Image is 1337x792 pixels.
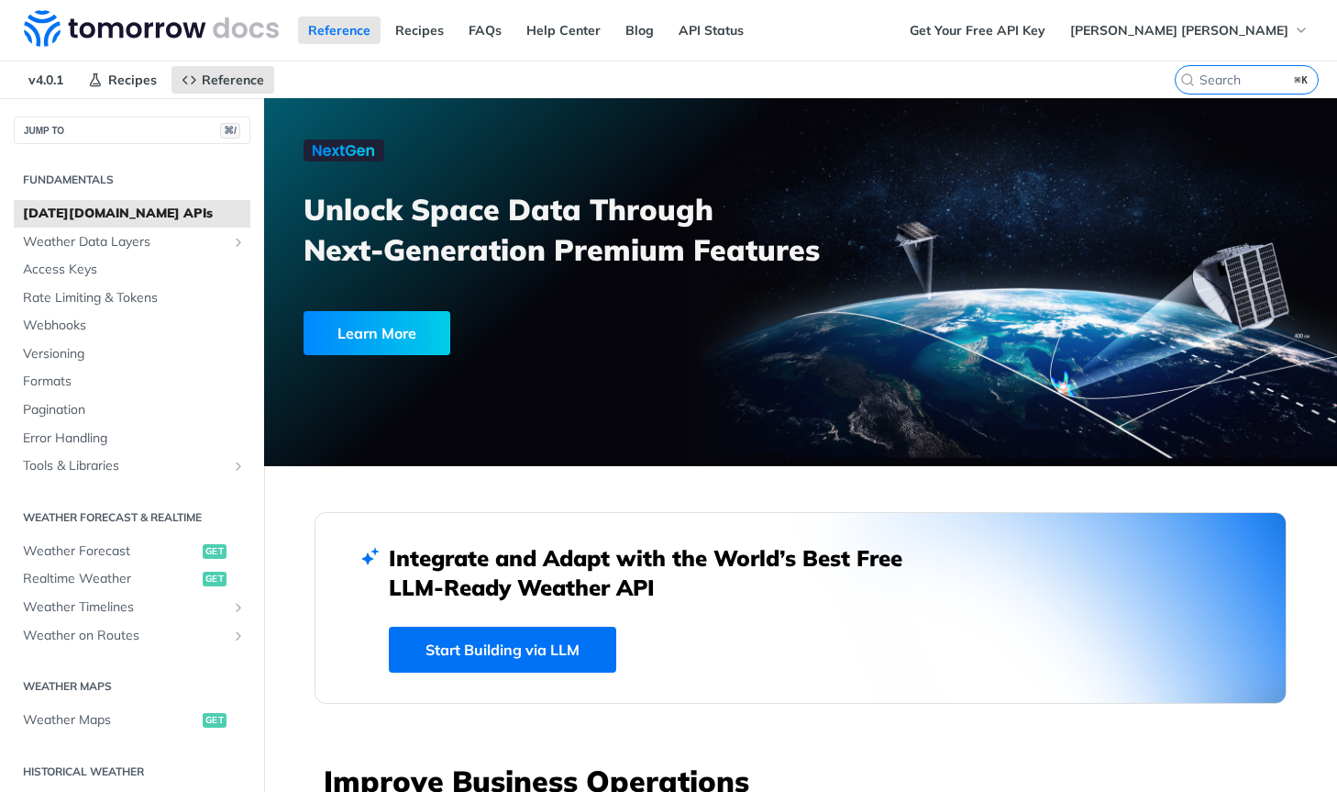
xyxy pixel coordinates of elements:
h2: Historical Weather [14,764,250,780]
a: Formats [14,368,250,396]
span: [PERSON_NAME] [PERSON_NAME] [1070,22,1288,39]
span: Weather Forecast [23,542,198,561]
a: FAQs [459,17,512,44]
span: Formats [23,373,246,391]
span: Weather Maps [23,711,198,730]
button: [PERSON_NAME] [PERSON_NAME] [1060,17,1319,44]
button: Show subpages for Weather Timelines [231,600,246,615]
a: Webhooks [14,312,250,340]
span: ⌘/ [220,123,240,139]
img: Tomorrow.io Weather API Docs [24,10,279,47]
span: Weather on Routes [23,627,227,645]
a: Weather Forecastget [14,538,250,565]
a: Blog [615,17,664,44]
a: Access Keys [14,256,250,284]
a: Versioning [14,340,250,368]
span: get [203,572,227,586]
span: Realtime Weather [23,570,198,588]
a: Tools & LibrariesShow subpages for Tools & Libraries [14,452,250,480]
a: Realtime Weatherget [14,565,250,593]
button: Show subpages for Tools & Libraries [231,459,246,474]
kbd: ⌘K [1290,71,1313,89]
h3: Unlock Space Data Through Next-Generation Premium Features [304,189,821,270]
span: Rate Limiting & Tokens [23,289,246,307]
a: Help Center [516,17,611,44]
span: Error Handling [23,429,246,448]
span: get [203,713,227,728]
a: Recipes [385,17,454,44]
span: Tools & Libraries [23,457,227,475]
h2: Integrate and Adapt with the World’s Best Free LLM-Ready Weather API [389,543,930,602]
span: v4.0.1 [18,66,73,94]
a: Weather Data LayersShow subpages for Weather Data Layers [14,229,250,256]
a: Start Building via LLM [389,627,616,673]
span: Access Keys [23,261,246,279]
div: Learn More [304,311,450,355]
span: Weather Timelines [23,598,227,617]
a: Pagination [14,396,250,424]
button: Show subpages for Weather on Routes [231,629,246,643]
a: API Status [668,17,754,44]
a: Reference [171,66,274,94]
span: Reference [202,72,264,88]
span: Pagination [23,401,246,419]
span: Webhooks [23,317,246,335]
button: Show subpages for Weather Data Layers [231,235,246,250]
a: Learn More [304,311,717,355]
h2: Weather Maps [14,678,250,695]
span: Recipes [108,72,157,88]
a: Rate Limiting & Tokens [14,284,250,312]
svg: Search [1180,73,1195,87]
a: Reference [298,17,381,44]
a: Weather on RoutesShow subpages for Weather on Routes [14,622,250,650]
a: Weather TimelinesShow subpages for Weather Timelines [14,594,250,621]
h2: Fundamentals [14,172,250,188]
a: Error Handling [14,425,250,452]
a: Weather Mapsget [14,707,250,734]
button: JUMP TO⌘/ [14,117,250,144]
span: get [203,544,227,559]
h2: Weather Forecast & realtime [14,509,250,526]
span: Versioning [23,345,246,363]
span: [DATE][DOMAIN_NAME] APIs [23,205,246,223]
img: NextGen [304,139,384,162]
a: Get Your Free API Key [900,17,1055,44]
a: [DATE][DOMAIN_NAME] APIs [14,200,250,228]
a: Recipes [78,66,167,94]
span: Weather Data Layers [23,233,227,251]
